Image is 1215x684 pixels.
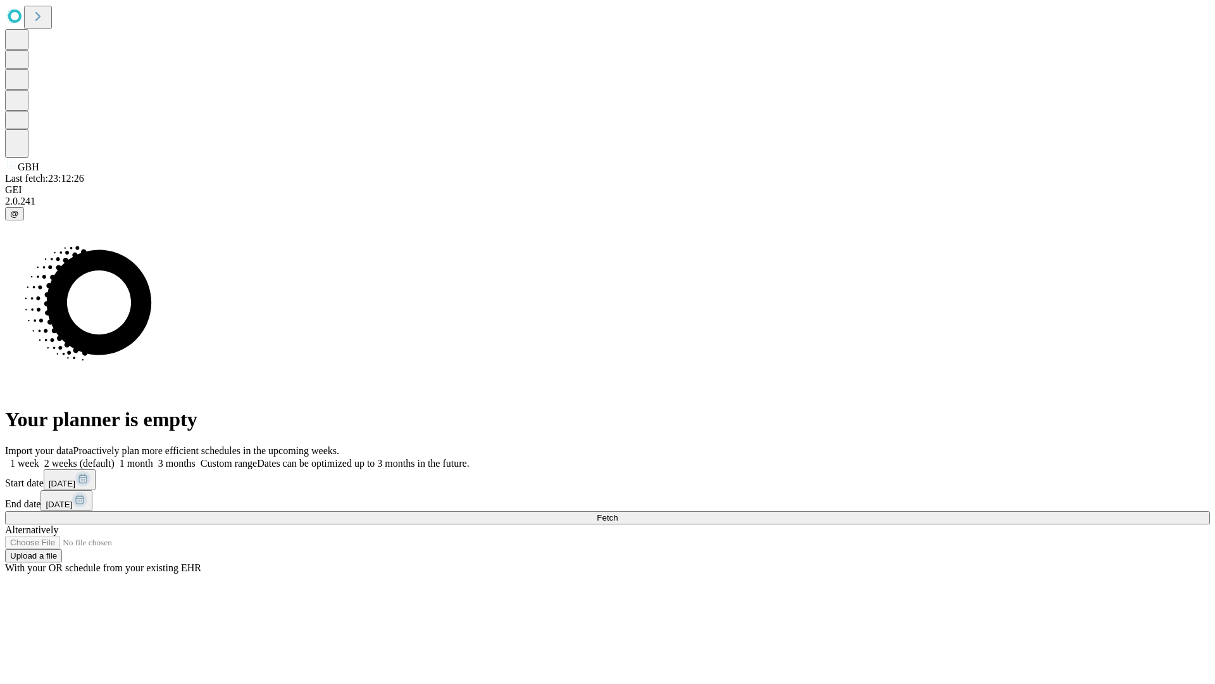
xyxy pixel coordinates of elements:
[5,196,1210,207] div: 2.0.241
[5,490,1210,511] div: End date
[5,549,62,562] button: Upload a file
[257,458,469,469] span: Dates can be optimized up to 3 months in the future.
[40,490,92,511] button: [DATE]
[5,511,1210,524] button: Fetch
[201,458,257,469] span: Custom range
[44,458,115,469] span: 2 weeks (default)
[5,408,1210,431] h1: Your planner is empty
[597,513,618,522] span: Fetch
[46,500,72,509] span: [DATE]
[5,184,1210,196] div: GEI
[49,479,75,488] span: [DATE]
[5,469,1210,490] div: Start date
[73,445,339,456] span: Proactively plan more efficient schedules in the upcoming weeks.
[5,524,58,535] span: Alternatively
[44,469,96,490] button: [DATE]
[5,562,201,573] span: With your OR schedule from your existing EHR
[5,445,73,456] span: Import your data
[5,207,24,220] button: @
[158,458,196,469] span: 3 months
[10,209,19,218] span: @
[18,161,39,172] span: GBH
[120,458,153,469] span: 1 month
[5,173,84,184] span: Last fetch: 23:12:26
[10,458,39,469] span: 1 week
